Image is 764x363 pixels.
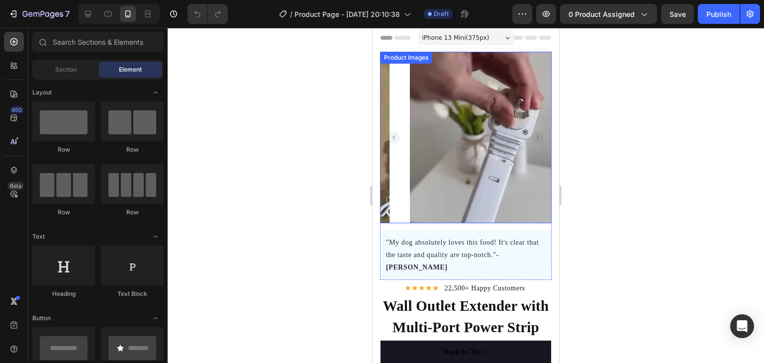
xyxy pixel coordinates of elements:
[32,232,45,241] span: Text
[119,65,142,74] span: Element
[101,208,164,217] div: Row
[4,4,74,24] button: 7
[373,28,559,363] iframe: Design area
[669,10,686,18] span: Save
[32,145,95,154] div: Row
[148,310,164,326] span: Toggle open
[32,314,51,323] span: Button
[32,32,164,52] input: Search Sections & Elements
[569,9,635,19] span: 0 product assigned
[9,106,24,114] div: 450
[560,4,657,24] button: 0 product assigned
[55,65,77,74] span: Section
[32,289,95,298] div: Heading
[148,229,164,245] span: Toggle open
[294,9,400,19] span: Product Page - [DATE] 20:10:38
[661,4,694,24] button: Save
[32,208,95,217] div: Row
[32,88,52,97] span: Layout
[290,9,292,19] span: /
[101,289,164,298] div: Text Block
[434,9,449,18] span: Draft
[730,314,754,338] div: Open Intercom Messenger
[148,85,164,100] span: Toggle open
[188,4,228,24] div: Undo/Redo
[7,182,24,190] div: Beta
[101,145,164,154] div: Row
[698,4,740,24] button: Publish
[65,8,70,20] p: 7
[706,9,731,19] div: Publish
